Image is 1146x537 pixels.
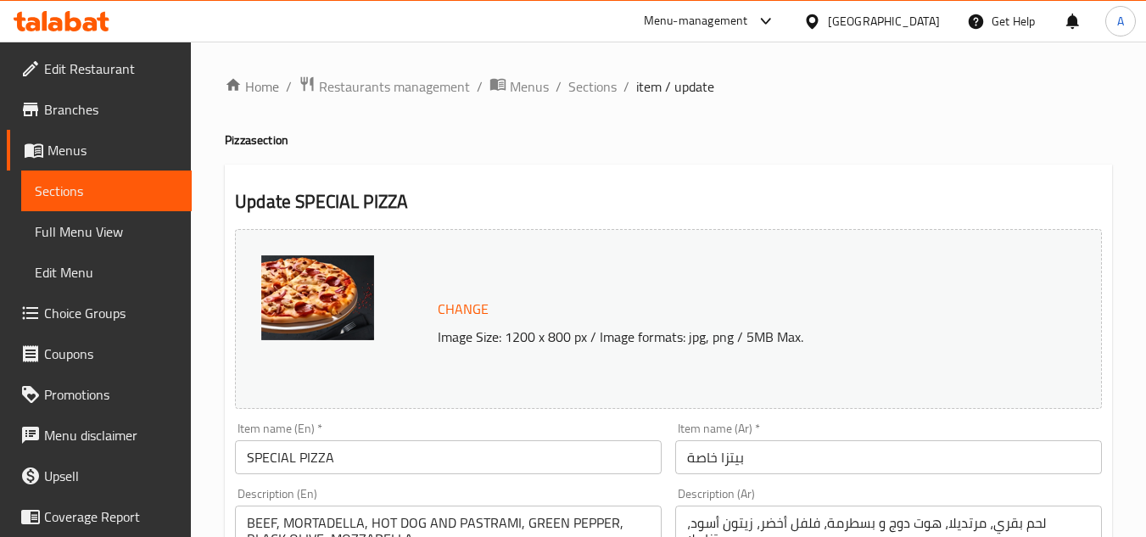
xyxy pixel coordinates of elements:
[44,99,178,120] span: Branches
[7,415,192,456] a: Menu disclaimer
[35,181,178,201] span: Sections
[21,252,192,293] a: Edit Menu
[225,131,1112,148] h4: Pizza section
[828,12,940,31] div: [GEOGRAPHIC_DATA]
[438,297,489,322] span: Change
[235,440,662,474] input: Enter name En
[489,76,549,98] a: Menus
[235,189,1102,215] h2: Update SPECIAL PIZZA
[319,76,470,97] span: Restaurants management
[44,506,178,527] span: Coverage Report
[7,293,192,333] a: Choice Groups
[44,425,178,445] span: Menu disclaimer
[21,171,192,211] a: Sections
[510,76,549,97] span: Menus
[35,221,178,242] span: Full Menu View
[7,89,192,130] a: Branches
[636,76,714,97] span: item / update
[286,76,292,97] li: /
[431,292,495,327] button: Change
[44,384,178,405] span: Promotions
[261,255,374,340] img: mmw_638641120758167861
[225,76,1112,98] nav: breadcrumb
[431,327,1042,347] p: Image Size: 1200 x 800 px / Image formats: jpg, png / 5MB Max.
[225,76,279,97] a: Home
[7,130,192,171] a: Menus
[7,48,192,89] a: Edit Restaurant
[7,496,192,537] a: Coverage Report
[44,466,178,486] span: Upsell
[568,76,617,97] a: Sections
[44,303,178,323] span: Choice Groups
[623,76,629,97] li: /
[48,140,178,160] span: Menus
[44,59,178,79] span: Edit Restaurant
[21,211,192,252] a: Full Menu View
[644,11,748,31] div: Menu-management
[35,262,178,282] span: Edit Menu
[7,374,192,415] a: Promotions
[7,456,192,496] a: Upsell
[675,440,1102,474] input: Enter name Ar
[556,76,562,97] li: /
[477,76,483,97] li: /
[299,76,470,98] a: Restaurants management
[1117,12,1124,31] span: A
[7,333,192,374] a: Coupons
[44,344,178,364] span: Coupons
